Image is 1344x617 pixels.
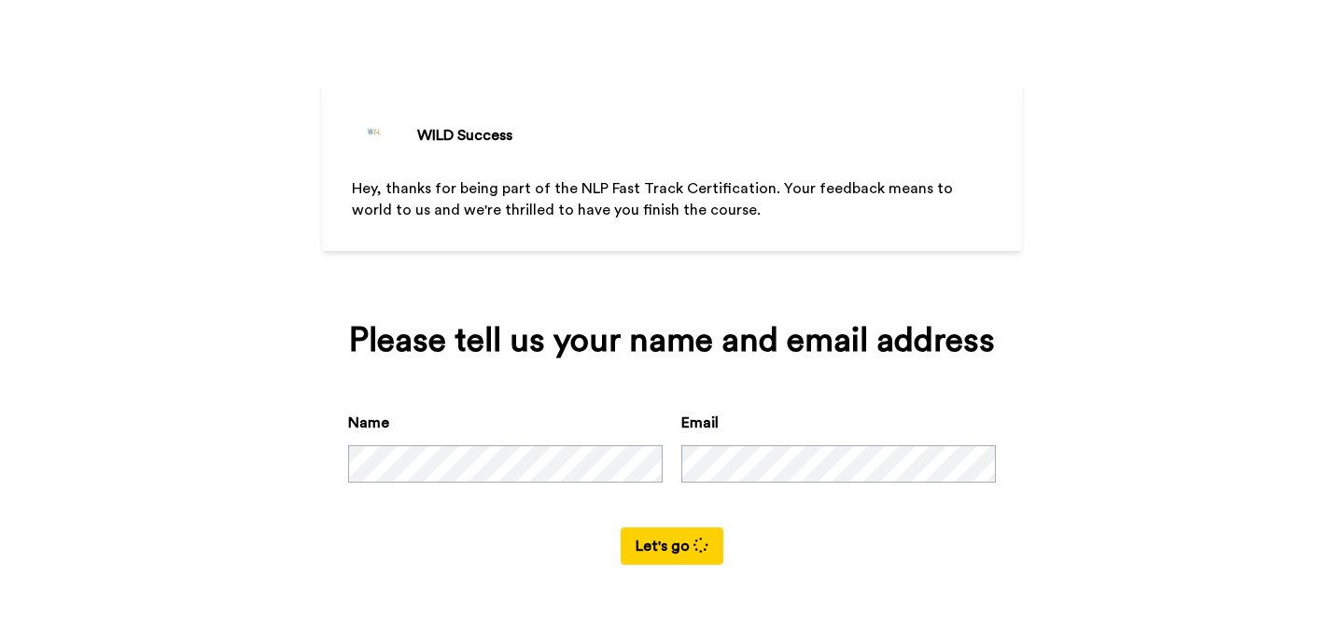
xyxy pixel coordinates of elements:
div: Please tell us your name and email address [348,322,996,359]
button: Let's go [621,527,723,565]
label: Email [681,412,719,434]
div: WILD Success [417,124,512,147]
label: Name [348,412,389,434]
span: Hey, thanks for being part of the NLP Fast Track Certification. Your feedback means to world to u... [352,181,957,217]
